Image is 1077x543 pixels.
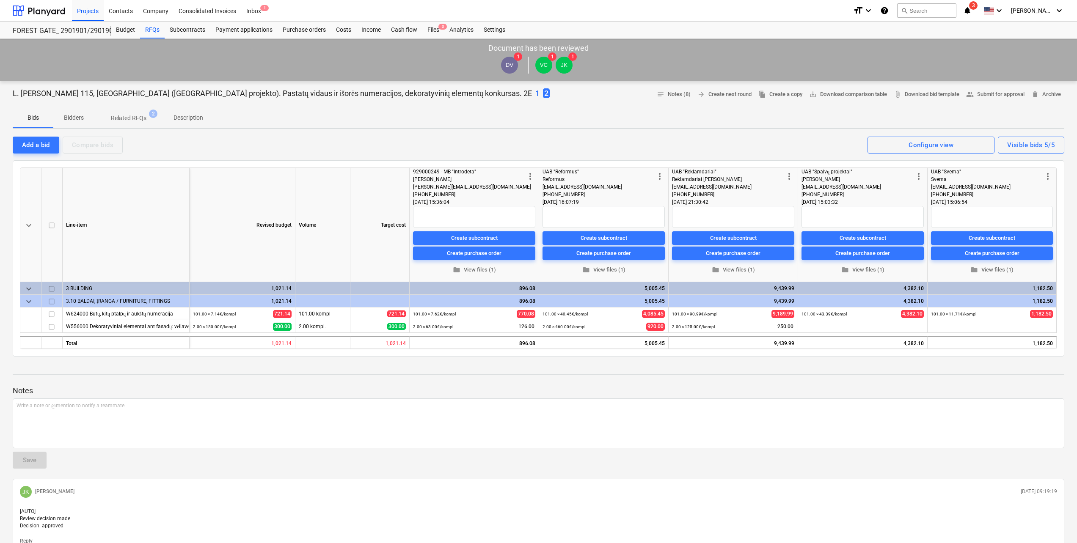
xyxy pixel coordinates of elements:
[863,5,873,16] i: keyboard_arrow_down
[931,247,1053,260] button: Create purchase order
[675,265,791,275] span: View files (1)
[543,88,550,99] button: 2
[901,310,924,318] span: 4,382.10
[672,191,784,198] div: [PHONE_NUMBER]
[561,62,567,68] span: JK
[802,231,924,245] button: Create subcontract
[413,247,535,260] button: Create purchase order
[994,5,1004,16] i: keyboard_arrow_down
[802,176,914,183] div: [PERSON_NAME]
[193,282,292,295] div: 1,021.14
[24,296,34,307] span: keyboard_arrow_down
[260,5,269,11] span: 1
[802,191,914,198] div: [PHONE_NUMBER]
[111,22,140,38] a: Budget
[295,307,350,320] div: 101.00 kompl
[963,88,1028,101] button: Submit for approval
[518,323,535,330] span: 126.00
[909,140,953,151] div: Configure view
[350,168,410,282] div: Target cost
[802,282,924,295] div: 4,382.10
[805,265,920,275] span: View files (1)
[35,488,74,495] p: [PERSON_NAME]
[210,22,278,38] div: Payment applications
[931,191,1043,198] div: [PHONE_NUMBER]
[24,220,34,230] span: keyboard_arrow_down
[535,57,552,74] div: Valentinas Cilcius
[710,233,757,243] div: Create subcontract
[966,90,974,98] span: people_alt
[758,90,802,99] span: Create a copy
[22,140,50,151] div: Add a bid
[386,22,422,38] a: Cash flow
[506,62,514,68] span: DV
[413,263,535,277] button: View files (1)
[295,320,350,333] div: 2.00 kompl.
[1031,90,1061,99] span: Archive
[535,88,540,99] button: 1
[23,113,43,122] p: Bids
[901,7,908,14] span: search
[63,113,84,122] p: Bidders
[190,168,295,282] div: Revised budget
[784,171,794,181] span: more_vert
[969,1,978,10] span: 3
[672,231,794,245] button: Create subcontract
[755,88,806,101] button: Create a copy
[931,231,1053,245] button: Create subcontract
[140,22,165,38] a: RFQs
[543,263,665,277] button: View files (1)
[697,90,705,98] span: arrow_forward
[111,114,146,123] p: Related RFQs
[1035,502,1077,543] div: Chat Widget
[672,324,716,329] small: 2.00 × 125.00€ / kompl.
[1007,140,1055,151] div: Visible bids 5/5
[543,324,587,329] small: 2.00 × 460.00€ / kompl.
[501,57,518,74] div: Dovydas Vaicius
[802,184,881,190] span: [EMAIL_ADDRESS][DOMAIN_NAME]
[669,336,798,349] div: 9,439.99
[413,324,454,329] small: 2.00 × 63.00€ / kompl.
[931,282,1053,295] div: 1,182.50
[413,312,456,316] small: 101.00 × 7.62€ / kompl
[295,168,350,282] div: Volume
[672,198,794,206] div: [DATE] 21:30:42
[413,168,525,176] div: 929000249 - MB "Introdeta"
[809,90,887,99] span: Download comparison table
[777,323,794,330] span: 250.00
[548,52,556,61] span: 1
[20,508,70,529] span: [AUTO] Review decision made Decision: approved
[413,184,531,190] span: [PERSON_NAME][EMAIL_ADDRESS][DOMAIN_NAME]
[931,176,1043,183] div: Svema
[1011,7,1053,14] span: [PERSON_NAME][DEMOGRAPHIC_DATA]
[657,90,664,98] span: notes
[356,22,386,38] div: Income
[582,266,590,274] span: folder
[998,137,1064,154] button: Visible bids 5/5
[672,168,784,176] div: UAB "Reklamdariai"
[273,310,292,318] span: 721.14
[278,22,331,38] a: Purchase orders
[556,57,573,74] div: Julius Karalius
[413,191,525,198] div: [PHONE_NUMBER]
[413,176,525,183] div: [PERSON_NAME]
[1054,5,1064,16] i: keyboard_arrow_down
[965,248,1019,258] div: Create purchase order
[758,90,766,98] span: file_copy
[931,312,976,316] small: 101.00 × 11.71€ / kompl
[928,336,1057,349] div: 1,182.50
[331,22,356,38] div: Costs
[1043,171,1053,181] span: more_vert
[165,22,210,38] div: Subcontracts
[771,310,794,318] span: 9,189.99
[798,336,928,349] div: 4,382.10
[897,3,956,18] button: Search
[13,88,532,99] p: L. [PERSON_NAME] 115, [GEOGRAPHIC_DATA] ([GEOGRAPHIC_DATA] projekto). Pastatų vidaus ir išorės nu...
[66,307,186,320] div: W624000 Butų, kitų ptalpų ir aukštų numeracija
[802,263,924,277] button: View files (1)
[966,90,1025,99] span: Submit for approval
[543,191,655,198] div: [PHONE_NUMBER]
[802,168,914,176] div: UAB "Spalvų projektai"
